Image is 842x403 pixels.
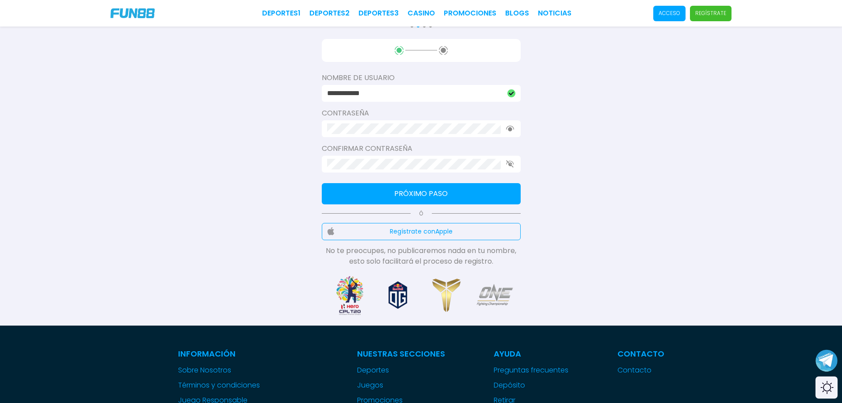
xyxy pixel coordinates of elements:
p: Información [178,348,309,360]
a: Deportes [357,365,445,376]
img: Company Logo [110,8,155,18]
button: Regístrate conApple [322,223,521,240]
img: Sponsor [475,276,514,315]
img: Sponsor [378,276,418,315]
button: Próximo paso [322,183,521,204]
a: Deportes3 [358,8,399,19]
label: Nombre de usuario [322,73,521,83]
button: Juegos [357,380,383,391]
a: Contacto [617,365,664,376]
p: Ó [322,210,521,218]
img: Sponsor [427,276,466,315]
p: Acceso [659,9,680,17]
a: Promociones [444,8,496,19]
a: Deportes1 [262,8,301,19]
div: Switch theme [815,376,838,399]
a: Sobre Nosotros [178,365,309,376]
p: Regístrate [695,9,726,17]
a: CASINO [408,8,435,19]
button: Join telegram channel [815,349,838,372]
label: Confirmar contraseña [322,143,521,154]
a: Términos y condiciones [178,380,309,391]
a: NOTICIAS [538,8,571,19]
a: Deportes2 [309,8,350,19]
a: BLOGS [505,8,529,19]
p: Ayuda [494,348,569,360]
p: Contacto [617,348,664,360]
p: Nuestras Secciones [357,348,445,360]
label: Contraseña [322,108,521,119]
p: No te preocupes, no publicaremos nada en tu nombre, esto solo facilitará el proceso de registro. [322,246,521,267]
img: Sponsor [330,276,370,315]
a: Preguntas frecuentes [494,365,569,376]
a: Depósito [494,380,569,391]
